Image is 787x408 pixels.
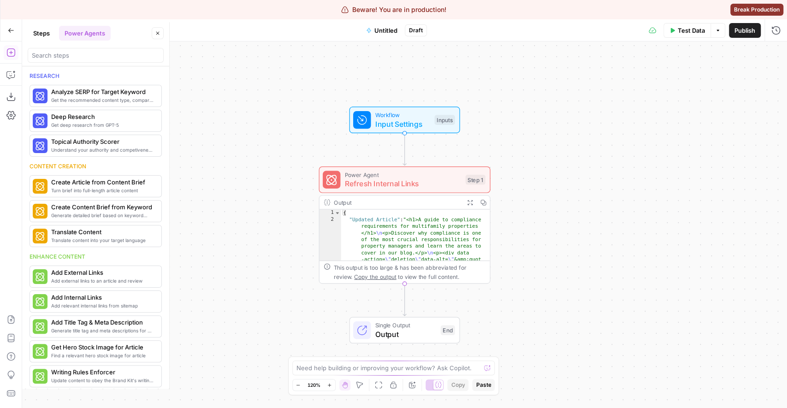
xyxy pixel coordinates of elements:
span: Writing Rules Enforcer [51,367,154,377]
button: Test Data [663,23,710,38]
span: Input Settings [375,118,430,130]
div: Inputs [434,115,455,125]
span: Deep Research [51,112,154,121]
span: Understand your authority and competiveness on a topic [51,146,154,154]
span: Create Article from Content Brief [51,177,154,187]
span: Power Agent [345,170,461,179]
span: Untitled [374,26,397,35]
span: Add External Links [51,268,154,277]
span: Paste [476,381,491,389]
div: End [441,325,455,335]
div: Output [334,198,460,207]
span: Draft [409,26,423,35]
div: Content creation [30,162,162,171]
span: Add Internal Links [51,293,154,302]
span: Generate title tag and meta descriptions for a page [51,327,154,334]
span: Add relevant internal links from sitemap [51,302,154,309]
span: Topical Authority Scorer [51,137,154,146]
button: Copy [447,379,468,391]
span: Copy [451,381,465,389]
span: Add external links to an article and review [51,277,154,284]
g: Edge from start to step_1 [403,133,406,165]
span: Single Output [375,321,436,330]
span: Test Data [678,26,705,35]
span: Toggle code folding, rows 1 through 3 [334,210,340,216]
span: Copy the output [354,273,396,280]
span: Analyze SERP for Target Keyword [51,87,154,96]
div: Single OutputOutputEnd [319,317,491,343]
input: Search steps [32,51,160,60]
button: Publish [729,23,761,38]
div: Power AgentRefresh Internal LinksStep 1Output{ "Updated Article":"<h1>A guide to compliance requi... [319,166,491,284]
span: Translate Content [51,227,154,237]
span: Workflow [375,111,430,119]
button: Steps [28,26,55,41]
span: Get the recommended content type, compare SERP headers, and analyze SERP patterns [51,96,154,104]
div: Research [30,72,162,80]
span: Generate detailed brief based on keyword research [51,212,154,219]
span: 120% [308,381,320,389]
span: Get Hero Stock Image for Article [51,343,154,352]
span: Find a relevant hero stock image for article [51,352,154,359]
span: Add Title Tag & Meta Description [51,318,154,327]
button: Paste [472,379,495,391]
span: Break Production [734,6,780,14]
span: Translate content into your target language [51,237,154,244]
div: Enhance content [30,253,162,261]
button: Power Agents [59,26,111,41]
span: Output [375,329,436,340]
div: WorkflowInput SettingsInputs [319,106,491,133]
div: Beware! You are in production! [341,5,446,14]
span: Turn brief into full-length article content [51,187,154,194]
div: This output is too large & has been abbreviated for review. to view the full content. [334,263,485,281]
span: Publish [734,26,755,35]
button: Break Production [730,4,783,16]
button: Untitled [361,23,403,38]
span: Refresh Internal Links [345,178,461,189]
span: Get deep research from GPT-5 [51,121,154,129]
span: Create Content Brief from Keyword [51,202,154,212]
div: Step 1 [466,175,485,185]
g: Edge from step_1 to end [403,284,406,316]
span: Update content to obey the Brand Kit's writing rules [51,377,154,384]
div: 1 [320,210,341,216]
